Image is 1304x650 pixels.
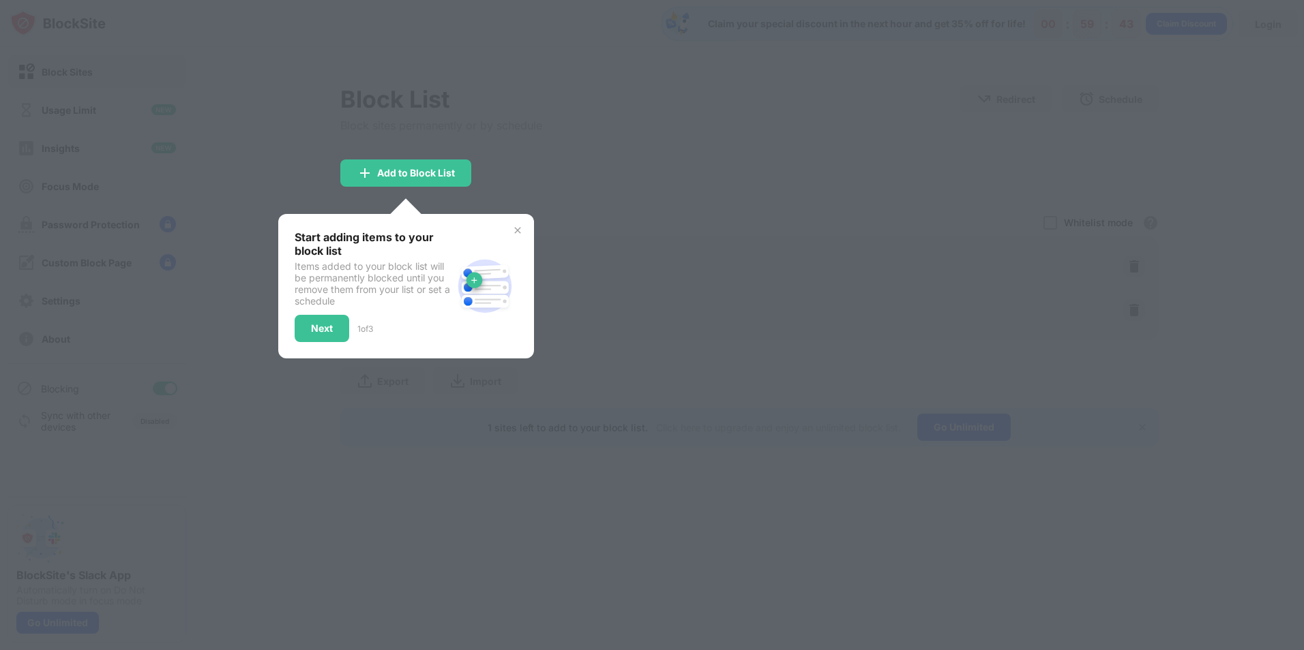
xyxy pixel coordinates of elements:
div: 1 of 3 [357,324,373,334]
img: x-button.svg [512,225,523,236]
div: Items added to your block list will be permanently blocked until you remove them from your list o... [295,260,452,307]
div: Next [311,323,333,334]
div: Add to Block List [377,168,455,179]
img: block-site.svg [452,253,518,319]
div: Start adding items to your block list [295,230,452,258]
